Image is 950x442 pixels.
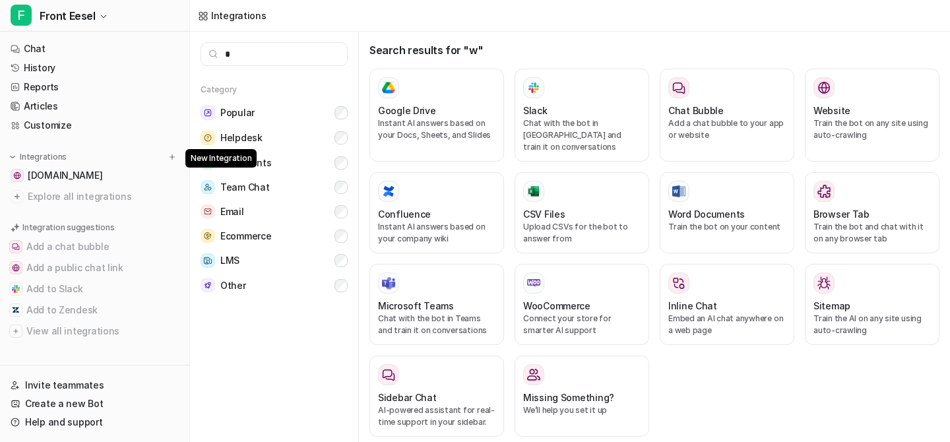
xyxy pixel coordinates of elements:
[369,42,939,58] h3: Search results for "w"
[5,116,184,135] a: Customize
[805,264,939,345] button: SitemapSitemapTrain the AI on any site using auto-crawling
[378,299,454,313] h3: Microsoft Teams
[369,69,504,162] button: Google DriveGoogle DriveInstant AI answers based on your Docs, Sheets, and Slides
[523,299,590,313] h3: WooCommerce
[515,172,649,253] button: CSV FilesCSV FilesUpload CSVs for the bot to answer from
[12,327,20,335] img: View all integrations
[220,254,239,267] span: LMS
[201,84,348,95] h5: Category
[5,150,71,164] button: Integrations
[201,229,215,243] img: Ecommerce
[13,172,21,179] img: sameerwasim.com
[668,117,786,141] p: Add a chat bubble to your app or website
[817,81,831,94] img: Website
[220,181,269,194] span: Team Chat
[378,313,495,336] p: Chat with the bot in Teams and train it on conversations
[28,169,102,182] span: [DOMAIN_NAME]
[28,186,179,207] span: Explore all integrations
[668,299,717,313] h3: Inline Chat
[660,264,794,345] button: Inline ChatEmbed an AI chat anywhere on a web page
[8,152,17,162] img: expand menu
[515,356,649,437] button: Missing Something?Missing Something?We’ll help you set it up
[201,125,348,150] button: HelpdeskHelpdesk
[527,368,540,381] img: Missing Something?
[201,273,348,298] button: OtherOther
[201,175,348,199] button: Team ChatTeam Chat
[12,243,20,251] img: Add a chat bubble
[5,376,184,395] a: Invite teammates
[813,207,870,221] h3: Browser Tab
[220,205,244,218] span: Email
[817,185,831,198] img: Browser Tab
[378,404,495,428] p: AI-powered assistant for real-time support in your sidebar.
[22,222,114,234] p: Integration suggestions
[5,97,184,115] a: Articles
[817,276,831,290] img: Sitemap
[805,69,939,162] button: WebsiteWebsiteTrain the bot on any site using auto-crawling
[5,395,184,413] a: Create a new Bot
[813,117,931,141] p: Train the bot on any site using auto-crawling
[20,152,67,162] p: Integrations
[523,207,565,221] h3: CSV Files
[382,185,395,198] img: Confluence
[813,221,931,245] p: Train the bot and chat with it on any browser tab
[523,221,641,245] p: Upload CSVs for the bot to answer from
[220,131,263,144] span: Helpdesk
[201,150,348,175] button: DocumentsDocuments
[201,131,215,145] img: Helpdesk
[5,187,184,206] a: Explore all integrations
[527,80,540,95] img: Slack
[523,391,614,404] h3: Missing Something?
[201,278,215,292] img: Other
[5,40,184,58] a: Chat
[11,5,32,26] span: F
[12,264,20,272] img: Add a public chat link
[201,253,215,268] img: LMS
[523,104,548,117] h3: Slack
[369,172,504,253] button: ConfluenceConfluenceInstant AI answers based on your company wiki
[378,207,431,221] h3: Confluence
[382,276,395,290] img: Microsoft Teams
[220,106,255,119] span: Popular
[813,299,850,313] h3: Sitemap
[201,180,215,194] img: Team Chat
[198,9,267,22] a: Integrations
[220,279,246,292] span: Other
[523,117,641,153] p: Chat with the bot in [GEOGRAPHIC_DATA] and train it on conversations
[527,279,540,287] img: WooCommerce
[211,9,267,22] div: Integrations
[185,149,257,168] span: New Integration
[382,82,395,94] img: Google Drive
[12,285,20,293] img: Add to Slack
[672,185,685,198] img: Word Documents
[5,59,184,77] a: History
[5,321,184,342] button: View all integrationsView all integrations
[668,221,786,233] p: Train the bot on your content
[515,69,649,162] button: SlackSlackChat with the bot in [GEOGRAPHIC_DATA] and train it on conversations
[527,185,540,198] img: CSV Files
[523,313,641,336] p: Connect your store for smarter AI support
[220,230,271,243] span: Ecommerce
[201,199,348,224] button: EmailEmail
[5,257,184,278] button: Add a public chat linkAdd a public chat link
[369,264,504,345] button: Microsoft TeamsMicrosoft TeamsChat with the bot in Teams and train it on conversations
[813,104,850,117] h3: Website
[5,78,184,96] a: Reports
[201,205,215,218] img: Email
[5,300,184,321] button: Add to ZendeskAdd to Zendesk
[5,166,184,185] a: sameerwasim.com[DOMAIN_NAME]
[201,100,348,125] button: PopularPopular
[11,190,24,203] img: explore all integrations
[5,413,184,431] a: Help and support
[515,264,649,345] button: WooCommerceWooCommerceConnect your store for smarter AI support
[660,69,794,162] button: Chat BubbleAdd a chat bubble to your app or website
[668,313,786,336] p: Embed an AI chat anywhere on a web page
[523,404,641,416] p: We’ll help you set it up
[813,313,931,336] p: Train the AI on any site using auto-crawling
[201,248,348,273] button: LMSLMS
[805,172,939,253] button: Browser TabBrowser TabTrain the bot and chat with it on any browser tab
[369,356,504,437] button: Sidebar ChatAI-powered assistant for real-time support in your sidebar.
[12,306,20,314] img: Add to Zendesk
[378,391,437,404] h3: Sidebar Chat
[378,104,436,117] h3: Google Drive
